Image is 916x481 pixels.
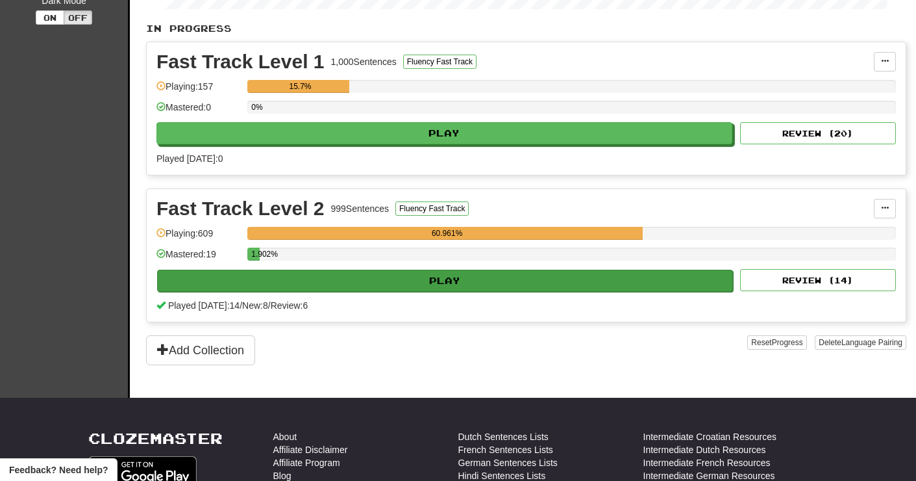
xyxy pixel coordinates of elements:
div: 15.7% [251,80,349,93]
span: Language Pairing [841,338,902,347]
span: Progress [772,338,803,347]
div: Playing: 609 [156,227,241,248]
a: French Sentences Lists [458,443,553,456]
div: Playing: 157 [156,80,241,101]
span: Open feedback widget [9,463,108,476]
div: 60.961% [251,227,643,240]
a: Intermediate Dutch Resources [643,443,766,456]
span: / [240,300,242,311]
button: Off [64,10,92,25]
div: 999 Sentences [331,202,390,215]
p: In Progress [146,22,906,35]
div: Fast Track Level 1 [156,52,325,71]
a: Clozemaster [88,430,223,447]
div: 1.902% [251,248,260,261]
button: Review (20) [740,122,896,144]
button: Fluency Fast Track [395,201,469,216]
div: 1,000 Sentences [331,55,397,68]
div: Fast Track Level 2 [156,199,325,218]
button: Fluency Fast Track [403,55,477,69]
button: ResetProgress [747,335,806,350]
span: Played [DATE]: 14 [168,300,240,311]
span: New: 8 [242,300,268,311]
button: On [36,10,64,25]
button: Play [156,122,732,144]
span: Review: 6 [271,300,308,311]
a: Intermediate Croatian Resources [643,430,776,443]
a: German Sentences Lists [458,456,558,469]
a: Dutch Sentences Lists [458,430,549,443]
div: Mastered: 19 [156,248,241,269]
span: Played [DATE]: 0 [156,153,223,164]
span: / [268,300,271,311]
div: Mastered: 0 [156,101,241,122]
a: Affiliate Program [273,456,340,469]
a: About [273,430,297,443]
button: Review (14) [740,269,896,291]
button: DeleteLanguage Pairing [815,335,906,350]
button: Play [157,270,733,292]
button: Add Collection [146,335,255,365]
a: Affiliate Disclaimer [273,443,348,456]
a: Intermediate French Resources [643,456,771,469]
